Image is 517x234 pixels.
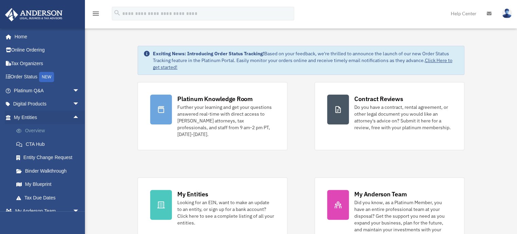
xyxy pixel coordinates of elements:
[3,8,65,21] img: Anderson Advisors Platinum Portal
[10,124,90,138] a: Overview
[153,57,452,70] a: Click Here to get started!
[10,151,90,164] a: Entity Change Request
[177,104,275,138] div: Further your learning and get your questions answered real-time with direct access to [PERSON_NAM...
[73,84,86,98] span: arrow_drop_down
[5,84,90,97] a: Platinum Q&Aarrow_drop_down
[92,12,100,18] a: menu
[92,9,100,18] i: menu
[73,204,86,218] span: arrow_drop_down
[10,191,90,204] a: Tax Due Dates
[73,111,86,124] span: arrow_drop_up
[354,104,452,131] div: Do you have a contract, rental agreement, or other legal document you would like an attorney's ad...
[10,164,90,178] a: Binder Walkthrough
[177,199,275,226] div: Looking for an EIN, want to make an update to an entity, or sign up for a bank account? Click her...
[5,97,90,111] a: Digital Productsarrow_drop_down
[354,95,403,103] div: Contract Reviews
[5,57,90,70] a: Tax Organizers
[315,82,464,150] a: Contract Reviews Do you have a contract, rental agreement, or other legal document you would like...
[354,190,407,198] div: My Anderson Team
[502,8,512,18] img: User Pic
[5,30,86,43] a: Home
[39,72,54,82] div: NEW
[177,190,208,198] div: My Entities
[177,95,253,103] div: Platinum Knowledge Room
[10,137,90,151] a: CTA Hub
[5,70,90,84] a: Order StatusNEW
[5,111,90,124] a: My Entitiesarrow_drop_up
[10,178,90,191] a: My Blueprint
[138,82,287,150] a: Platinum Knowledge Room Further your learning and get your questions answered real-time with dire...
[5,204,90,218] a: My Anderson Teamarrow_drop_down
[113,9,121,17] i: search
[73,97,86,111] span: arrow_drop_down
[5,43,90,57] a: Online Ordering
[153,50,459,71] div: Based on your feedback, we're thrilled to announce the launch of our new Order Status Tracking fe...
[153,51,264,57] strong: Exciting News: Introducing Order Status Tracking!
